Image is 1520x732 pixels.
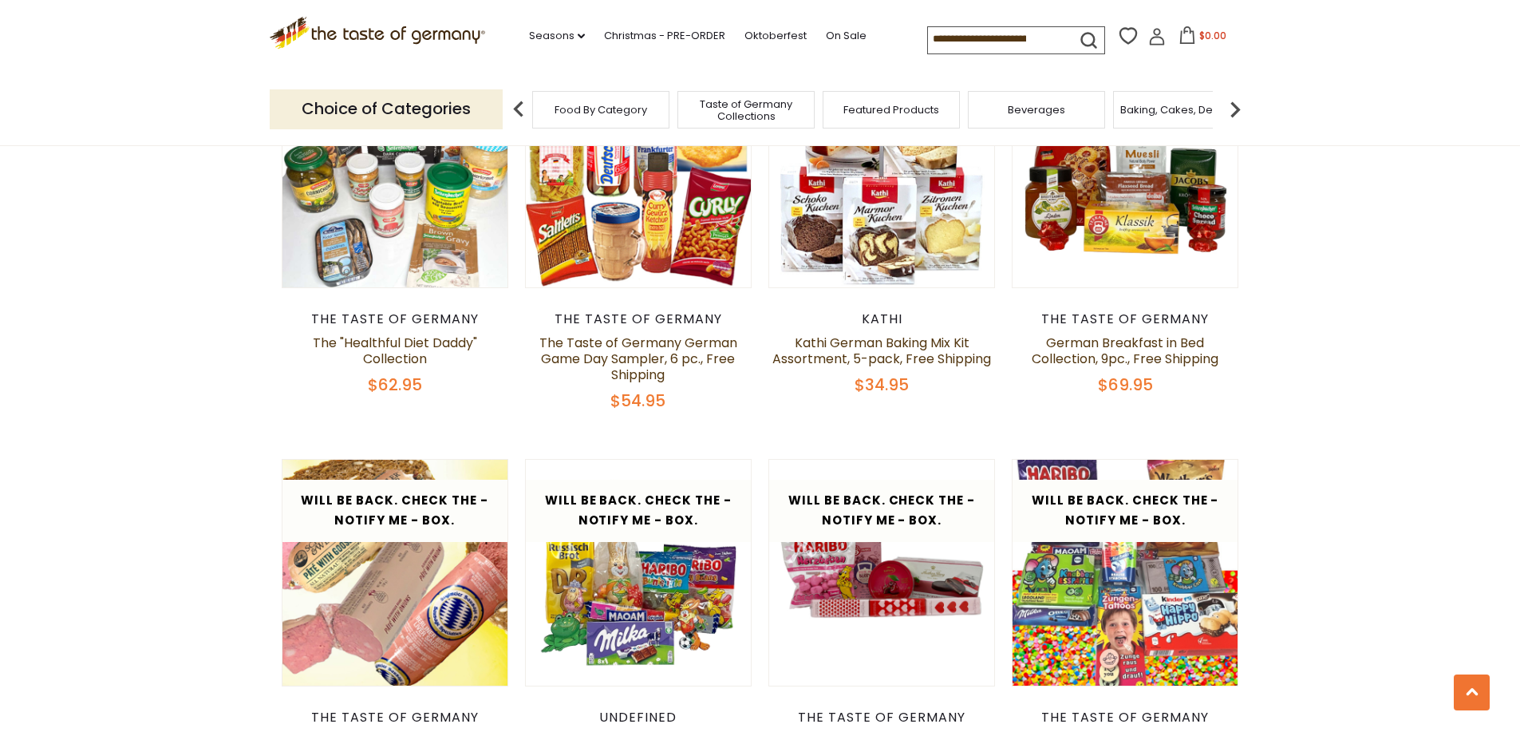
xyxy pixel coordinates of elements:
[525,311,752,327] div: The Taste of Germany
[604,27,725,45] a: Christmas - PRE-ORDER
[1199,29,1226,42] span: $0.00
[1032,334,1218,368] a: German Breakfast in Bed Collection, 9pc., Free Shipping
[282,460,508,686] img: The Taste of Germany Savory Spread & Whole Grain Bread Collection
[769,460,995,686] img: The Taste of Germany "Hearts" Collection
[855,374,909,396] span: $34.95
[368,374,422,396] span: $62.95
[270,89,503,129] p: Choice of Categories
[769,62,995,288] img: Kathi German Baking Mix Kit Assortment, 5-pack, Free Shipping
[1012,710,1239,726] div: The Taste of Germany
[1098,374,1153,396] span: $69.95
[503,93,535,125] img: previous arrow
[1008,104,1065,116] a: Beverages
[1219,93,1251,125] img: next arrow
[1120,104,1244,116] a: Baking, Cakes, Desserts
[282,62,508,288] img: The "Healthful Diet Daddy" Collection
[772,334,991,368] a: Kathi German Baking Mix Kit Assortment, 5-pack, Free Shipping
[555,104,647,116] a: Food By Category
[1013,62,1238,288] img: German Breakfast in Bed Collection, 9pc., Free Shipping
[826,27,867,45] a: On Sale
[682,98,810,122] a: Taste of Germany Collections
[313,334,477,368] a: The "Healthful Diet Daddy" Collection
[282,311,509,327] div: The Taste of Germany
[526,62,752,288] img: The Taste of Germany German Game Day Sampler, 6 pc., Free Shipping
[529,27,585,45] a: Seasons
[526,460,752,686] img: The Taste of Germany Easter Basket Collection
[744,27,807,45] a: Oktoberfest
[1012,311,1239,327] div: The Taste of Germany
[843,104,939,116] a: Featured Products
[282,710,509,726] div: The Taste of Germany
[768,311,996,327] div: Kathi
[1013,460,1238,686] img: The Taste of Germany Back To School Collection
[525,710,752,726] div: undefined
[1169,26,1237,50] button: $0.00
[768,710,996,726] div: The Taste of Germany
[539,334,737,384] a: The Taste of Germany German Game Day Sampler, 6 pc., Free Shipping
[610,390,665,412] span: $54.95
